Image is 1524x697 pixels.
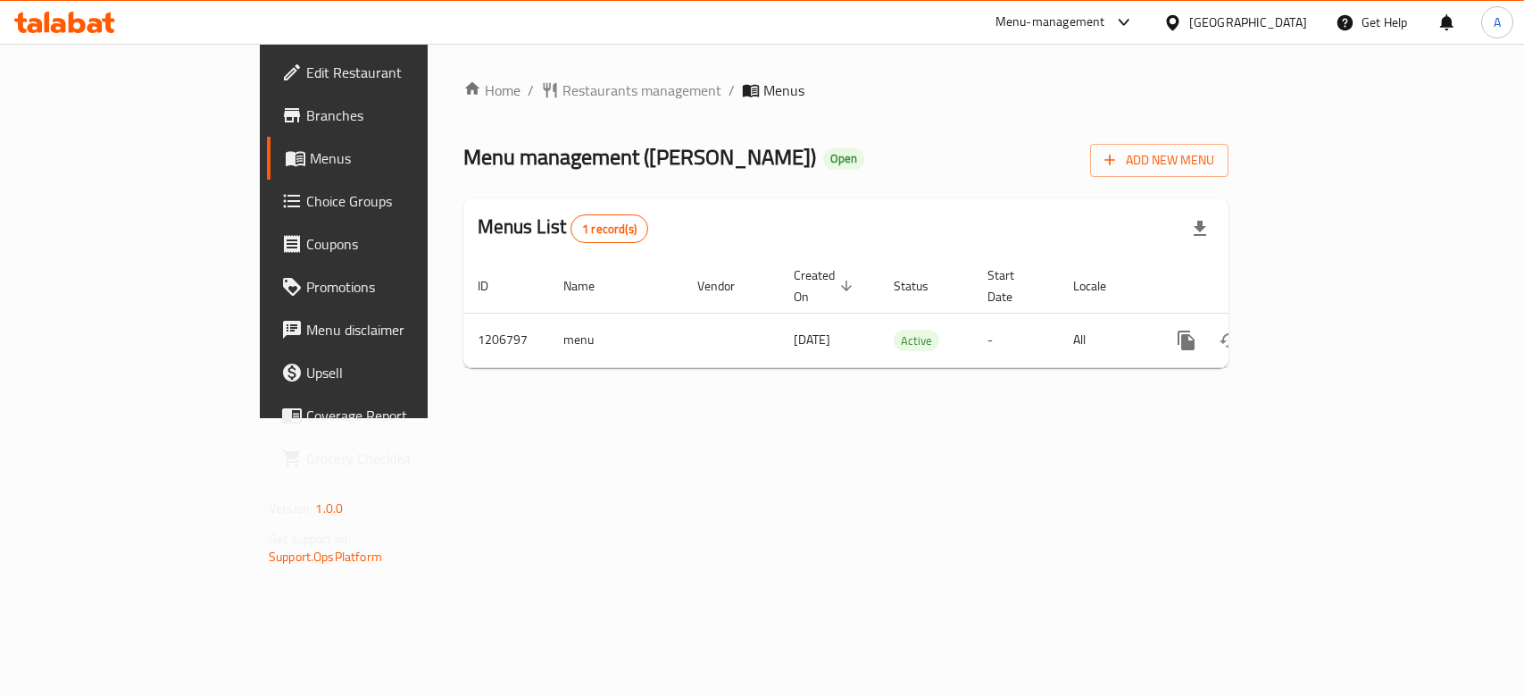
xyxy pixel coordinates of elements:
[1165,319,1208,362] button: more
[306,233,500,255] span: Coupons
[306,62,500,83] span: Edit Restaurant
[794,265,858,307] span: Created On
[794,328,830,351] span: [DATE]
[269,545,382,568] a: Support.OpsPlatform
[306,405,500,426] span: Coverage Report
[306,448,500,469] span: Grocery Checklist
[549,313,683,367] td: menu
[306,105,500,126] span: Branches
[987,265,1037,307] span: Start Date
[269,527,351,550] span: Get support on:
[729,80,735,101] li: /
[463,259,1351,368] table: enhanced table
[1151,259,1351,314] th: Actions
[541,80,721,101] a: Restaurants management
[973,313,1059,367] td: -
[823,151,864,166] span: Open
[267,51,514,94] a: Edit Restaurant
[478,214,648,243] h2: Menus List
[1059,313,1151,367] td: All
[267,437,514,480] a: Grocery Checklist
[894,331,939,351] span: Active
[267,351,514,394] a: Upsell
[306,190,500,212] span: Choice Groups
[1494,13,1501,32] span: A
[269,497,312,520] span: Version:
[894,275,952,297] span: Status
[267,394,514,437] a: Coverage Report
[315,497,343,520] span: 1.0.0
[267,137,514,180] a: Menus
[267,94,514,137] a: Branches
[1073,275,1129,297] span: Locale
[310,147,500,169] span: Menus
[1178,207,1221,250] div: Export file
[570,214,648,243] div: Total records count
[1208,319,1251,362] button: Change Status
[823,148,864,170] div: Open
[528,80,534,101] li: /
[306,319,500,340] span: Menu disclaimer
[267,180,514,223] a: Choice Groups
[1104,149,1214,172] span: Add New Menu
[571,221,647,238] span: 1 record(s)
[463,137,816,177] span: Menu management ( [PERSON_NAME] )
[763,80,804,101] span: Menus
[306,362,500,383] span: Upsell
[563,275,618,297] span: Name
[478,275,512,297] span: ID
[267,308,514,351] a: Menu disclaimer
[562,80,721,101] span: Restaurants management
[463,80,1228,101] nav: breadcrumb
[1090,144,1228,177] button: Add New Menu
[995,12,1105,33] div: Menu-management
[697,275,758,297] span: Vendor
[1189,13,1307,32] div: [GEOGRAPHIC_DATA]
[267,265,514,308] a: Promotions
[306,276,500,298] span: Promotions
[267,223,514,265] a: Coupons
